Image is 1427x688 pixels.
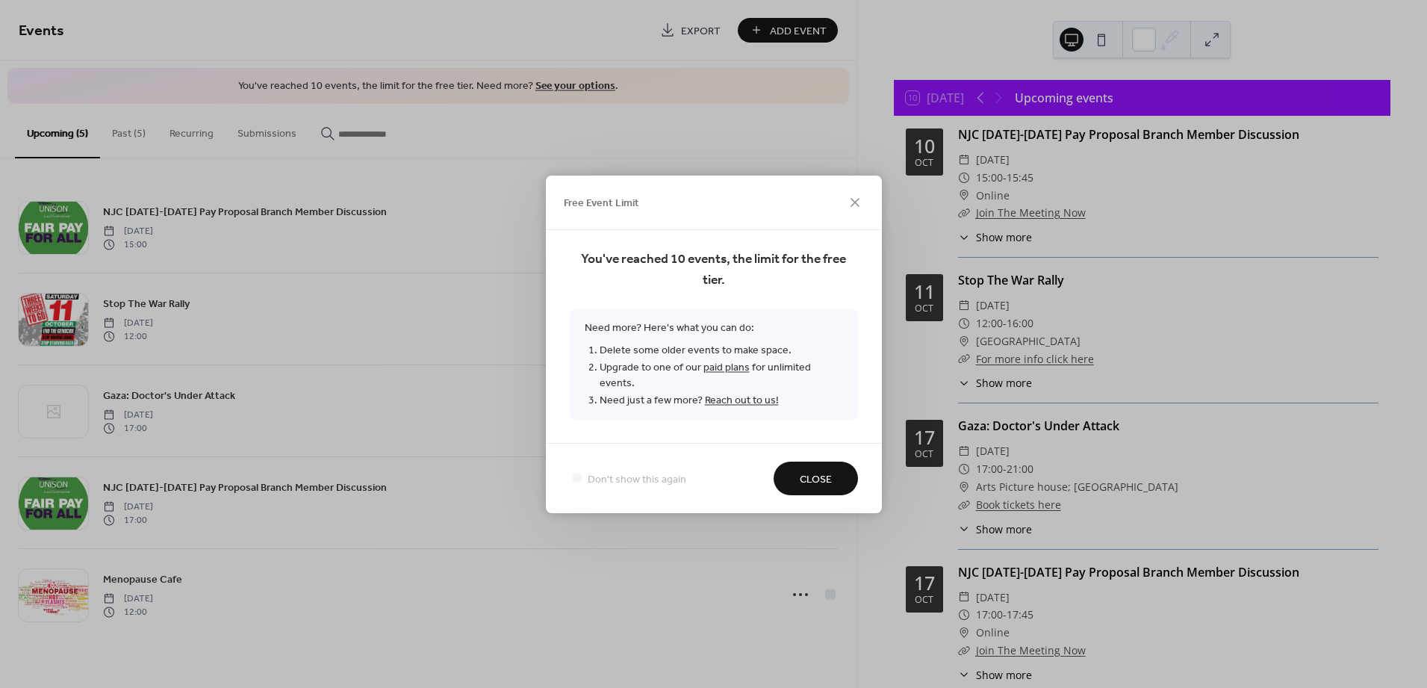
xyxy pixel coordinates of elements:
[600,341,843,359] li: Delete some older events to make space.
[564,196,639,211] span: Free Event Limit
[588,471,686,487] span: Don't show this again
[600,391,843,409] li: Need just a few more?
[570,309,858,420] span: Need more? Here's what you can do:
[600,359,843,391] li: Upgrade to one of our for unlimited events.
[703,357,750,377] a: paid plans
[800,471,832,487] span: Close
[774,462,858,495] button: Close
[570,249,858,291] span: You've reached 10 events, the limit for the free tier.
[705,390,779,410] a: Reach out to us!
